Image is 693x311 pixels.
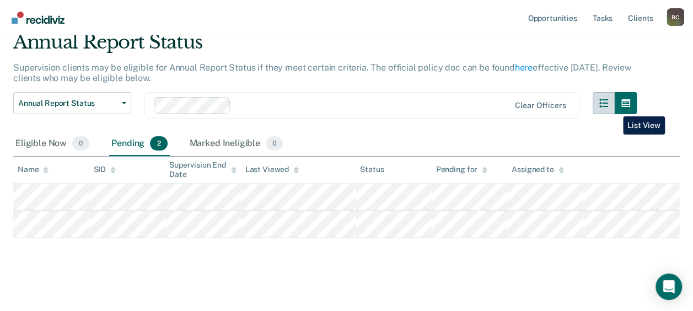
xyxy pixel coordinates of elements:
div: Status [360,165,384,174]
span: 0 [266,136,283,151]
a: here [515,62,533,73]
div: Marked Ineligible0 [187,132,286,156]
img: Recidiviz [12,12,65,24]
button: Annual Report Status [13,92,131,114]
span: 2 [150,136,167,151]
button: Profile dropdown button [667,8,684,26]
div: Supervision End Date [169,160,237,179]
div: Name [18,165,49,174]
div: Eligible Now0 [13,132,92,156]
span: Annual Report Status [18,99,117,108]
div: Pending for [436,165,487,174]
div: Assigned to [512,165,563,174]
div: Last Viewed [245,165,299,174]
div: Annual Report Status [13,31,637,62]
div: Pending2 [109,132,169,156]
div: SID [94,165,116,174]
div: Open Intercom Messenger [656,274,682,300]
span: 0 [72,136,89,151]
div: Clear officers [515,101,566,110]
div: B C [667,8,684,26]
p: Supervision clients may be eligible for Annual Report Status if they meet certain criteria. The o... [13,62,631,83]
